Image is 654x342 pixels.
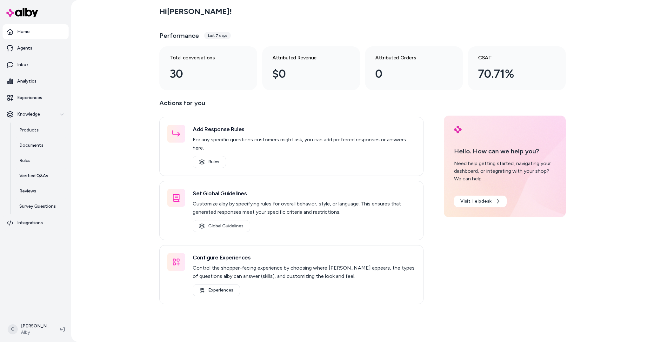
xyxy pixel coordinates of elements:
[13,153,69,168] a: Rules
[17,45,32,51] p: Agents
[454,196,507,207] a: Visit Helpdesk
[193,253,416,262] h3: Configure Experiences
[193,200,416,216] p: Customize alby by specifying rules for overall behavior, style, or language. This ensures that ge...
[17,29,30,35] p: Home
[19,203,56,210] p: Survey Questions
[204,32,231,39] div: Last 7 days
[19,173,48,179] p: Verified Q&As
[454,160,556,183] div: Need help getting started, navigating your dashboard, or integrating with your shop? We can help.
[13,168,69,184] a: Verified Q&As
[3,41,69,56] a: Agents
[193,136,416,152] p: For any specific questions customers might ask, you can add preferred responses or answers here.
[21,323,50,329] p: [PERSON_NAME]
[13,199,69,214] a: Survey Questions
[159,98,424,113] p: Actions for you
[159,7,232,16] h2: Hi [PERSON_NAME] !
[17,220,43,226] p: Integrations
[159,31,199,40] h3: Performance
[3,24,69,39] a: Home
[3,90,69,105] a: Experiences
[17,78,37,84] p: Analytics
[468,46,566,90] a: CSAT 70.71%
[170,65,237,83] div: 30
[193,125,416,134] h3: Add Response Rules
[193,189,416,198] h3: Set Global Guidelines
[19,142,43,149] p: Documents
[17,62,29,68] p: Inbox
[17,111,40,117] p: Knowledge
[262,46,360,90] a: Attributed Revenue $0
[19,127,39,133] p: Products
[170,54,237,62] h3: Total conversations
[365,46,463,90] a: Attributed Orders 0
[159,46,257,90] a: Total conversations 30
[13,123,69,138] a: Products
[193,220,250,232] a: Global Guidelines
[3,107,69,122] button: Knowledge
[478,54,545,62] h3: CSAT
[375,54,443,62] h3: Attributed Orders
[19,188,36,194] p: Reviews
[19,158,30,164] p: Rules
[478,65,545,83] div: 70.71%
[193,284,240,296] a: Experiences
[13,184,69,199] a: Reviews
[4,319,55,339] button: C[PERSON_NAME]Alby
[21,329,50,336] span: Alby
[272,65,340,83] div: $0
[3,215,69,231] a: Integrations
[193,264,416,280] p: Control the shopper-facing experience by choosing where [PERSON_NAME] appears, the types of quest...
[8,324,18,334] span: C
[193,156,226,168] a: Rules
[6,8,38,17] img: alby Logo
[454,146,556,156] p: Hello. How can we help you?
[375,65,443,83] div: 0
[454,126,462,133] img: alby Logo
[13,138,69,153] a: Documents
[3,57,69,72] a: Inbox
[3,74,69,89] a: Analytics
[17,95,42,101] p: Experiences
[272,54,340,62] h3: Attributed Revenue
